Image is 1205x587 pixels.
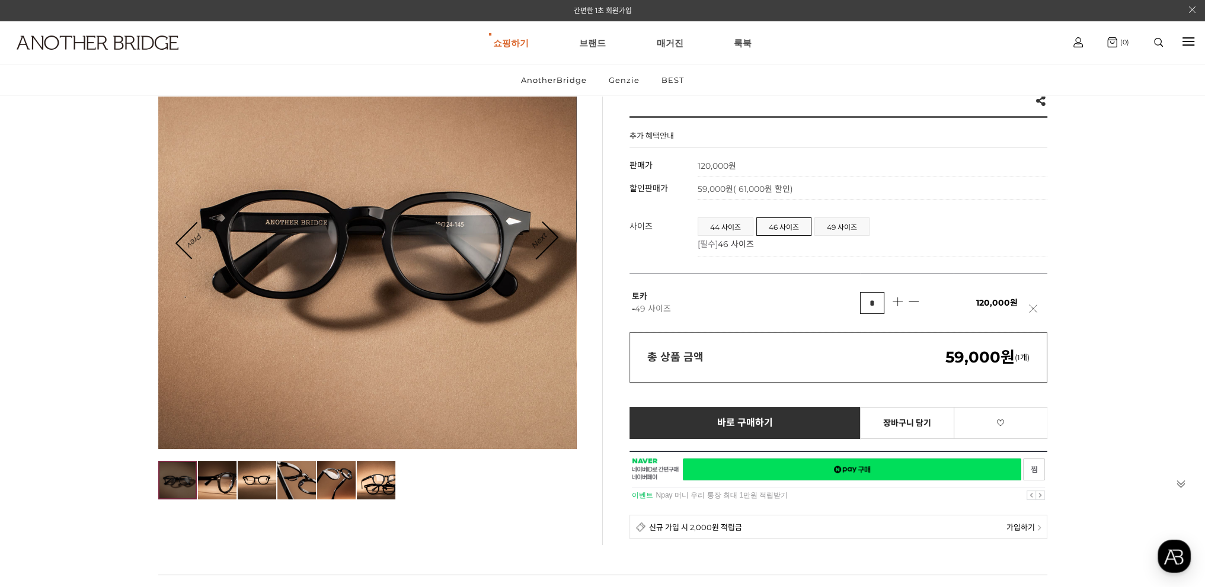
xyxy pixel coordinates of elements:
em: 59,000원 [945,348,1015,367]
a: 설정 [153,376,228,405]
a: 44 사이즈 [698,218,753,235]
span: 59,000원 [698,184,793,194]
li: 46 사이즈 [756,217,811,236]
th: 사이즈 [629,211,698,256]
span: 홈 [37,393,44,403]
a: 46 사이즈 [757,218,811,235]
a: 49 사이즈 [815,218,869,235]
span: 판매가 [629,160,653,171]
a: 새창 [683,458,1021,480]
span: 46 사이즈 [718,239,754,249]
img: npay_sp_more.png [1037,525,1041,531]
span: 49 사이즈 [635,303,671,314]
span: 설정 [183,393,197,403]
a: Genzie [599,65,650,95]
img: d8a971c8d4098888606ba367a792ad14.jpg [158,31,576,449]
span: (1개) [945,352,1030,362]
a: 브랜드 [579,21,606,64]
a: Prev [177,222,213,258]
span: (0) [1117,38,1129,46]
a: Npay 머니 우리 통장 최대 1만원 적립받기 [656,491,788,499]
a: 신규 가입 시 2,000원 적립금 가입하기 [629,515,1047,539]
img: logo [17,36,178,50]
span: 바로 구매하기 [717,418,773,428]
span: 대화 [108,394,123,403]
img: cart [1073,37,1083,47]
a: 대화 [78,376,153,405]
a: AnotherBridge [511,65,597,95]
strong: 120,000원 [698,161,736,171]
a: 장바구니 담기 [860,407,954,439]
span: 신규 가입 시 2,000원 적립금 [649,521,742,533]
img: detail_membership.png [636,522,646,532]
p: [필수] [698,238,1041,249]
a: 바로 구매하기 [629,407,861,439]
a: 새창 [1023,458,1045,480]
a: 간편한 1초 회원가입 [574,6,632,15]
strong: 총 상품 금액 [647,351,704,364]
li: 44 사이즈 [698,217,753,236]
a: Next [520,222,557,259]
p: 토카 - [632,290,861,315]
a: (0) [1107,37,1129,47]
a: logo [6,36,187,79]
span: 할인판매가 [629,183,668,194]
li: 49 사이즈 [814,217,870,236]
a: BEST [651,65,694,95]
span: ( 61,000원 할인) [733,184,793,194]
img: search [1154,38,1163,47]
img: cart [1107,37,1117,47]
a: 홈 [4,376,78,405]
a: 룩북 [734,21,752,64]
span: 가입하기 [1006,521,1035,533]
h4: 추가 혜택안내 [629,130,674,147]
a: 매거진 [657,21,683,64]
a: 쇼핑하기 [493,21,529,64]
span: 120,000원 [976,297,1018,308]
img: d8a971c8d4098888606ba367a792ad14.jpg [158,461,197,499]
strong: 이벤트 [632,491,653,499]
